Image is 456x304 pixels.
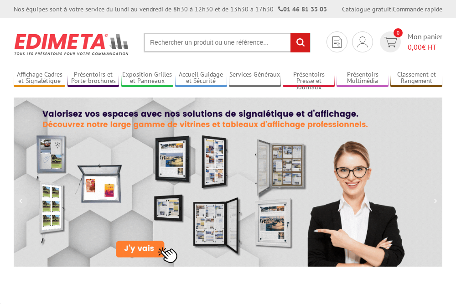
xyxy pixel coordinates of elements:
[14,5,327,14] div: Nos équipes sont à votre service du lundi au vendredi de 8h30 à 12h30 et de 13h30 à 17h30
[408,31,442,52] span: Mon panier
[408,42,442,52] span: € HT
[337,71,388,86] a: Présentoirs Multimédia
[378,31,442,52] a: devis rapide 0 Mon panier 0,00€ HT
[67,71,119,86] a: Présentoirs et Porte-brochures
[229,71,280,86] a: Services Généraux
[14,71,65,86] a: Affichage Cadres et Signalétique
[358,36,368,47] img: devis rapide
[14,27,130,61] img: Présentoir, panneau, stand - Edimeta - PLV, affichage, mobilier bureau, entreprise
[393,5,442,13] a: Commande rapide
[175,71,227,86] a: Accueil Guidage et Sécurité
[384,37,397,47] img: devis rapide
[394,28,403,37] span: 0
[283,71,334,86] a: Présentoirs Presse et Journaux
[144,33,311,52] input: Rechercher un produit ou une référence...
[342,5,391,13] a: Catalogue gratuit
[332,36,342,48] img: devis rapide
[290,33,310,52] input: rechercher
[278,5,327,13] strong: 01 46 81 33 03
[121,71,173,86] a: Exposition Grilles et Panneaux
[408,42,422,52] span: 0,00
[342,5,442,14] div: |
[390,71,442,86] a: Classement et Rangement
